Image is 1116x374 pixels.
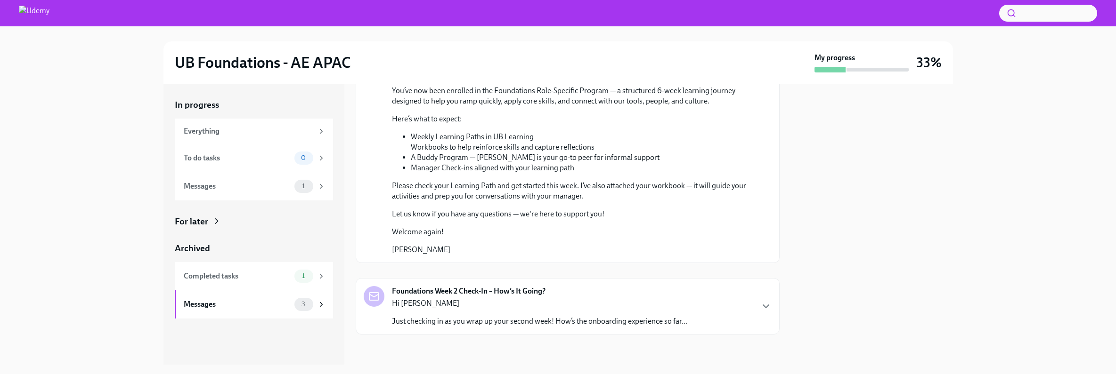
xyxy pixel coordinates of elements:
[184,153,291,163] div: To do tasks
[184,299,291,310] div: Messages
[184,271,291,281] div: Completed tasks
[175,262,333,290] a: Completed tasks1
[411,132,757,152] li: Weekly Learning Paths in UB Learning Workbooks to help reinforce skills and capture reflections
[175,290,333,318] a: Messages3
[175,215,208,228] div: For later
[916,54,942,71] h3: 33%
[392,316,687,326] p: Just checking in as you wrap up your second week! How’s the onboarding experience so far...
[184,181,291,191] div: Messages
[184,126,313,136] div: Everything
[392,209,757,219] p: Let us know if you have any questions — we're here to support you!
[392,86,757,106] p: You’ve now been enrolled in the Foundations Role-Specific Program — a structured 6-week learning ...
[392,227,757,237] p: Welcome again!
[815,53,855,63] strong: My progress
[392,245,757,255] p: [PERSON_NAME]
[296,272,310,279] span: 1
[175,144,333,172] a: To do tasks0
[175,215,333,228] a: For later
[296,301,311,308] span: 3
[392,114,757,124] p: Here’s what to expect:
[175,172,333,200] a: Messages1
[175,99,333,111] a: In progress
[175,242,333,255] a: Archived
[296,183,310,190] span: 1
[175,119,333,144] a: Everything
[411,152,757,163] li: A Buddy Program — [PERSON_NAME] is your go-to peer for informal support
[19,6,49,21] img: Udemy
[392,181,757,201] p: Please check your Learning Path and get started this week. I’ve also attached your workbook — it ...
[295,154,311,161] span: 0
[411,163,757,173] li: Manager Check-ins aligned with your learning path
[392,298,687,309] p: Hi [PERSON_NAME]
[392,286,546,296] strong: Foundations Week 2 Check-In – How’s It Going?
[175,53,351,72] h2: UB Foundations - AE APAC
